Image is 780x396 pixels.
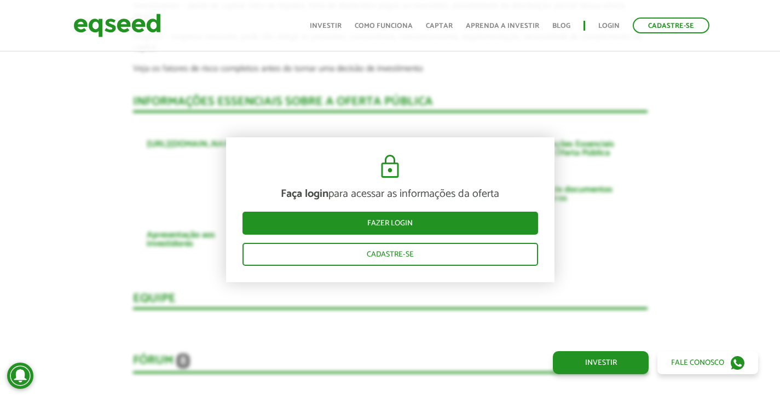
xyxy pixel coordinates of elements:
[466,22,539,30] a: Aprenda a investir
[553,351,649,374] a: Investir
[377,153,403,179] img: cadeado.svg
[242,211,538,234] a: Fazer login
[73,11,161,40] img: EqSeed
[633,18,709,33] a: Cadastre-se
[426,22,453,30] a: Captar
[598,22,620,30] a: Login
[281,184,328,202] strong: Faça login
[552,22,570,30] a: Blog
[242,187,538,200] p: para acessar as informações da oferta
[310,22,342,30] a: Investir
[657,351,758,374] a: Fale conosco
[242,242,538,265] a: Cadastre-se
[355,22,413,30] a: Como funciona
